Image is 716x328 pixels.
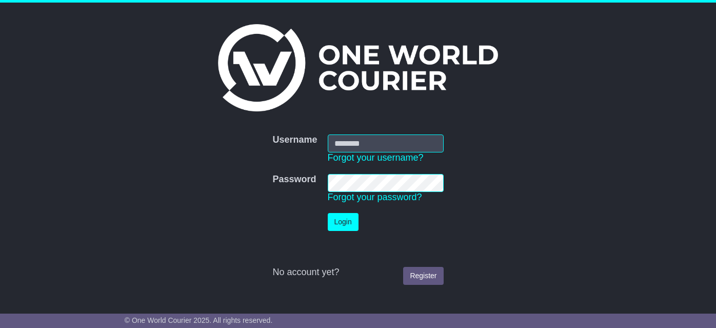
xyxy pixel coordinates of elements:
[403,267,443,285] a: Register
[272,267,443,278] div: No account yet?
[328,152,424,163] a: Forgot your username?
[218,24,498,111] img: One World
[272,174,316,185] label: Password
[328,192,422,202] a: Forgot your password?
[272,134,317,146] label: Username
[125,316,273,324] span: © One World Courier 2025. All rights reserved.
[328,213,359,231] button: Login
